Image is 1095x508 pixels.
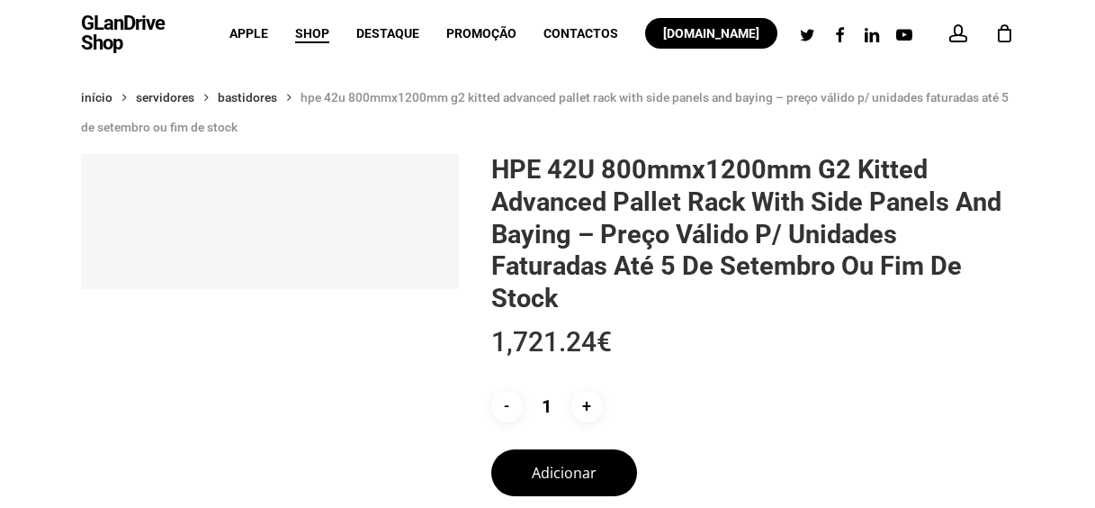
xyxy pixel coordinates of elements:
span: Apple [229,26,268,41]
a: Contactos [543,27,618,40]
a: Bastidores [218,89,277,105]
button: Adicionar [491,449,637,496]
span: Contactos [543,26,618,41]
a: Promoção [446,27,516,40]
span: Destaque [356,26,419,41]
a: Servidores [136,89,194,105]
input: - [491,391,523,422]
span: Shop [295,26,329,41]
a: Destaque [356,27,419,40]
a: GLanDrive Shop [81,14,193,53]
span: [DOMAIN_NAME] [663,26,759,41]
a: Apple [229,27,268,40]
input: Product quantity [526,391,568,422]
bdi: 1,721.24 [491,326,612,358]
input: + [571,391,603,422]
a: Shop [295,27,329,40]
span: HPE 42U 800mmx1200mm G2 Kitted Advanced Pallet Rack with Side Panels and Baying – preço válido p/... [81,90,1009,134]
span: € [597,326,612,358]
a: Início [81,89,112,105]
h1: HPE 42U 800mmx1200mm G2 Kitted Advanced Pallet Rack with Side Panels and Baying – preço válido p/... [491,154,1014,315]
span: Promoção [446,26,516,41]
a: [DOMAIN_NAME] [645,27,777,40]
